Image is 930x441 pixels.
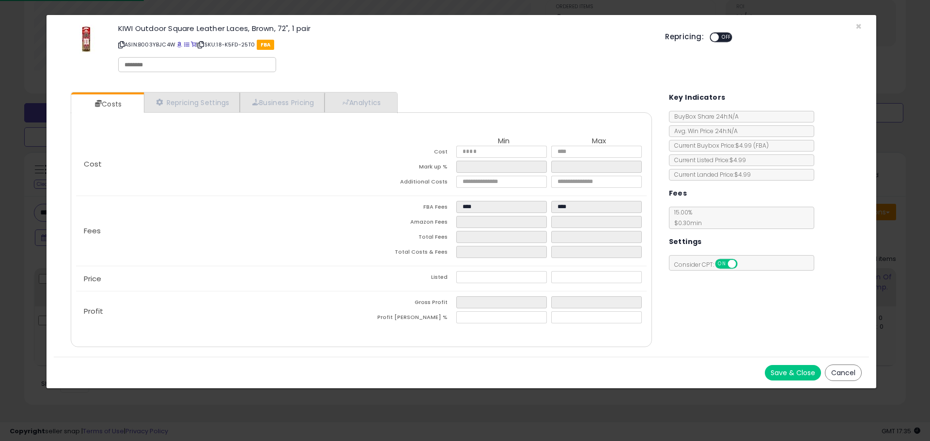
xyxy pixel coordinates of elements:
button: Save & Close [765,365,821,380]
span: ON [716,260,728,268]
span: $0.30 min [669,219,702,227]
h5: Repricing: [665,33,704,41]
a: Repricing Settings [144,92,240,112]
td: Profit [PERSON_NAME] % [361,311,456,326]
td: Amazon Fees [361,216,456,231]
span: Avg. Win Price 24h: N/A [669,127,738,135]
span: OFF [736,260,751,268]
a: Costs [71,94,143,114]
span: OFF [719,33,734,42]
span: 15.00 % [669,208,702,227]
td: FBA Fees [361,201,456,216]
td: Additional Costs [361,176,456,191]
p: ASIN: B003YBJC4W | SKU: 18-K5FD-25T0 [118,37,651,52]
img: 41YpnpkTbfL._SL60_.jpg [72,25,101,54]
a: Your listing only [191,41,196,48]
p: Fees [76,227,361,235]
span: Consider CPT: [669,260,750,269]
a: All offer listings [184,41,189,48]
span: × [855,19,862,33]
a: BuyBox page [177,41,182,48]
span: $4.99 [735,141,769,150]
p: Cost [76,160,361,168]
td: Mark up % [361,161,456,176]
p: Price [76,275,361,283]
h3: KIWI Outdoor Square Leather Laces, Brown, 72", 1 pair [118,25,651,32]
span: Current Landed Price: $4.99 [669,170,751,179]
h5: Key Indicators [669,91,726,104]
a: Business Pricing [240,92,325,112]
a: Analytics [325,92,396,112]
p: Profit [76,307,361,315]
h5: Settings [669,236,702,248]
td: Gross Profit [361,296,456,311]
span: FBA [257,40,275,50]
button: Cancel [825,365,862,381]
td: Listed [361,271,456,286]
th: Max [551,137,646,146]
td: Total Fees [361,231,456,246]
td: Cost [361,146,456,161]
th: Min [456,137,551,146]
span: Current Buybox Price: [669,141,769,150]
span: BuyBox Share 24h: N/A [669,112,739,121]
span: Current Listed Price: $4.99 [669,156,746,164]
span: ( FBA ) [753,141,769,150]
h5: Fees [669,187,687,199]
td: Total Costs & Fees [361,246,456,261]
